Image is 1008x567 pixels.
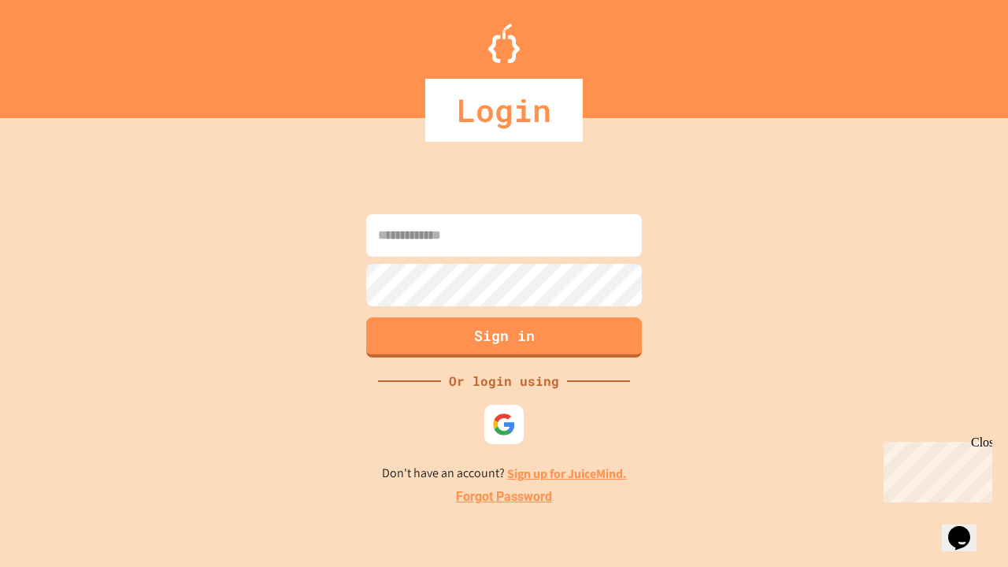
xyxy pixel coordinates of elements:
a: Forgot Password [456,487,552,506]
img: google-icon.svg [492,413,516,436]
p: Don't have an account? [382,464,627,484]
div: Login [425,79,583,142]
a: Sign up for JuiceMind. [507,465,627,482]
button: Sign in [366,317,642,358]
div: Chat with us now!Close [6,6,109,100]
img: Logo.svg [488,24,520,63]
iframe: chat widget [942,504,992,551]
div: Or login using [441,372,567,391]
iframe: chat widget [877,435,992,502]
